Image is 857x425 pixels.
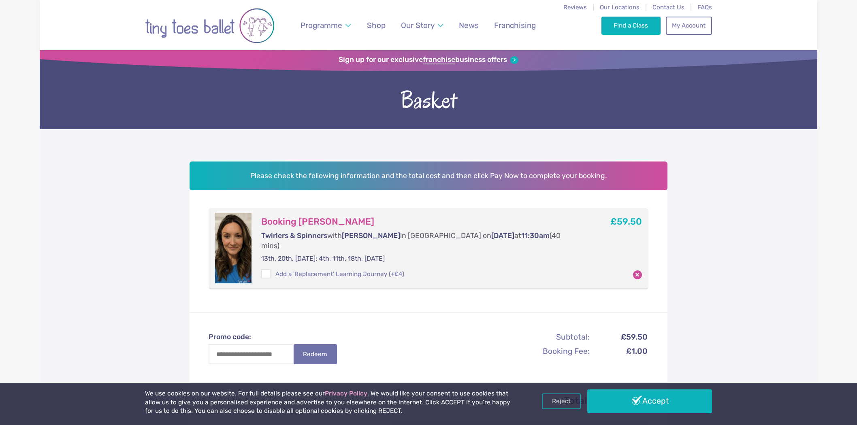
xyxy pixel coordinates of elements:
span: Franchising [494,21,536,30]
a: Franchising [490,16,540,35]
a: Accept [587,389,712,413]
span: [DATE] [491,232,514,240]
a: FAQs [697,4,712,11]
a: Find a Class [601,17,661,34]
span: Shop [367,21,386,30]
span: News [459,21,479,30]
a: Sign up for our exclusivefranchisebusiness offers [339,55,518,64]
button: Redeem [294,344,337,364]
th: Subtotal: [503,330,590,344]
h3: Booking [PERSON_NAME] [261,216,580,227]
h2: Please check the following information and the total cost and then click Pay Now to complete your... [190,161,667,190]
span: Programme [301,21,342,30]
span: Basket [40,85,817,113]
a: Reject [542,393,581,409]
p: We use cookies on our website. For full details please see our . We would like your consent to us... [145,389,514,416]
a: Reviews [563,4,587,11]
span: 11:30am [521,232,550,240]
strong: franchise [423,55,455,64]
label: Promo code: [209,332,345,342]
td: £59.50 [591,330,648,344]
span: Our Story [401,21,435,30]
b: £59.50 [610,216,642,227]
img: tiny toes ballet [145,5,275,46]
a: News [455,16,482,35]
a: Our Locations [600,4,640,11]
span: Twirlers & Spinners [261,232,327,240]
a: My Account [666,17,712,34]
td: £1.00 [591,344,648,358]
a: Privacy Policy [325,390,367,397]
a: Programme [297,16,355,35]
p: with in [GEOGRAPHIC_DATA] on at (40 mins) [261,231,580,251]
a: Our Story [397,16,447,35]
th: Booking Fee: [503,344,590,358]
a: Shop [363,16,390,35]
span: [PERSON_NAME] [342,232,400,240]
label: Add a 'Replacement' Learning Journey (+£4) [261,270,404,278]
p: 13th, 20th, [DATE]; 4th, 11th, 18th, [DATE] [261,254,580,263]
a: Contact Us [652,4,684,11]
